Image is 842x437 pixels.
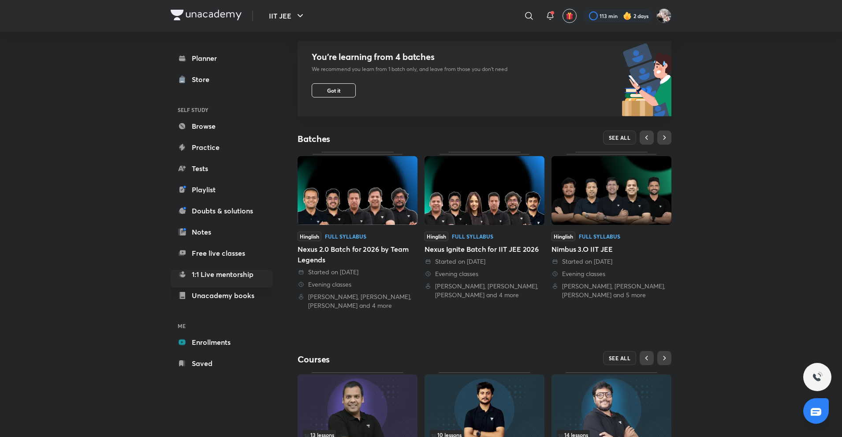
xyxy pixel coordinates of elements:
[656,8,671,23] img: Navin Raj
[171,117,273,135] a: Browse
[298,280,417,289] div: Evening classes
[171,223,273,241] a: Notes
[551,156,671,225] img: Thumbnail
[312,66,507,73] p: We recommend you learn from 1 batch only, and leave from those you don’t need
[264,7,311,25] button: IIT JEE
[425,269,544,278] div: Evening classes
[551,152,671,299] a: ThumbnailHinglishFull SyllabusNimbus 3.O IIT JEE Started on [DATE] Evening classes [PERSON_NAME],...
[425,152,544,299] a: ThumbnailHinglishFull SyllabusNexus Ignite Batch for IIT JEE 2026 Started on [DATE] Evening class...
[551,282,671,299] div: Sachin Rana, Brijesh Jindal, Manoj Chauhan and 5 more
[425,156,544,225] img: Thumbnail
[551,269,671,278] div: Evening classes
[566,12,574,20] img: avatar
[171,265,273,283] a: 1:1 Live mentorship
[609,134,631,141] span: SEE ALL
[425,232,448,241] span: Hinglish
[551,244,671,254] div: Nimbus 3.O IIT JEE
[603,131,637,145] button: SEE ALL
[298,133,484,145] h4: Batches
[425,244,544,254] div: Nexus Ignite Batch for IIT JEE 2026
[171,318,273,333] h6: ME
[171,102,273,117] h6: SELF STUDY
[603,351,637,365] button: SEE ALL
[563,9,577,23] button: avatar
[171,355,273,372] a: Saved
[551,257,671,266] div: Started on 7 May 2024
[171,49,273,67] a: Planner
[171,202,273,220] a: Doubts & solutions
[609,355,631,361] span: SEE ALL
[425,257,544,266] div: Started on 29 Apr 2025
[298,232,321,241] span: Hinglish
[298,244,417,265] div: Nexus 2.0 Batch for 2026 by Team Legends
[622,41,671,116] img: batch
[171,138,273,156] a: Practice
[171,10,242,20] img: Company Logo
[312,83,356,97] button: Got it
[298,268,417,276] div: Started on 8 May 2025
[171,160,273,177] a: Tests
[327,87,340,94] span: Got it
[171,287,273,304] a: Unacademy books
[312,52,507,62] h4: You’re learning from 4 batches
[452,234,493,239] div: Full Syllabus
[171,10,242,22] a: Company Logo
[171,244,273,262] a: Free live classes
[325,234,366,239] div: Full Syllabus
[171,333,273,351] a: Enrollments
[192,74,215,85] div: Store
[298,292,417,310] div: Vineet Loomba, Brijesh Jindal, Pankaj Singh and 4 more
[579,234,620,239] div: Full Syllabus
[623,11,632,20] img: streak
[298,156,417,225] img: Thumbnail
[551,232,575,241] span: Hinglish
[171,181,273,198] a: Playlist
[425,282,544,299] div: Vineet Loomba, Brijesh Jindal, Piyush Maheshwari and 4 more
[812,372,823,382] img: ttu
[171,71,273,88] a: Store
[298,354,484,365] h4: Courses
[298,152,417,310] a: ThumbnailHinglishFull SyllabusNexus 2.0 Batch for 2026 by Team Legends Started on [DATE] Evening ...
